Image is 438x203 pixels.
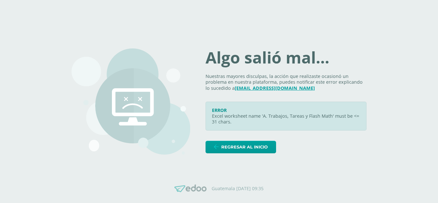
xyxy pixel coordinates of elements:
[174,184,206,192] img: Edoo
[206,141,276,153] a: Regresar al inicio
[235,85,315,91] a: [EMAIL_ADDRESS][DOMAIN_NAME]
[206,50,366,66] h1: Algo salió mal...
[212,186,264,191] p: Guatemala [DATE] 09:35
[72,48,190,155] img: 500.png
[221,141,268,153] span: Regresar al inicio
[212,113,360,125] p: Excel worksheet name 'A. Trabajos, Tareas y Flash Math' must be <= 31 chars.
[212,107,227,113] span: ERROR
[206,73,366,91] p: Nuestras mayores disculpas, la acción que realizaste ocasionó un problema en nuestra plataforma, ...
